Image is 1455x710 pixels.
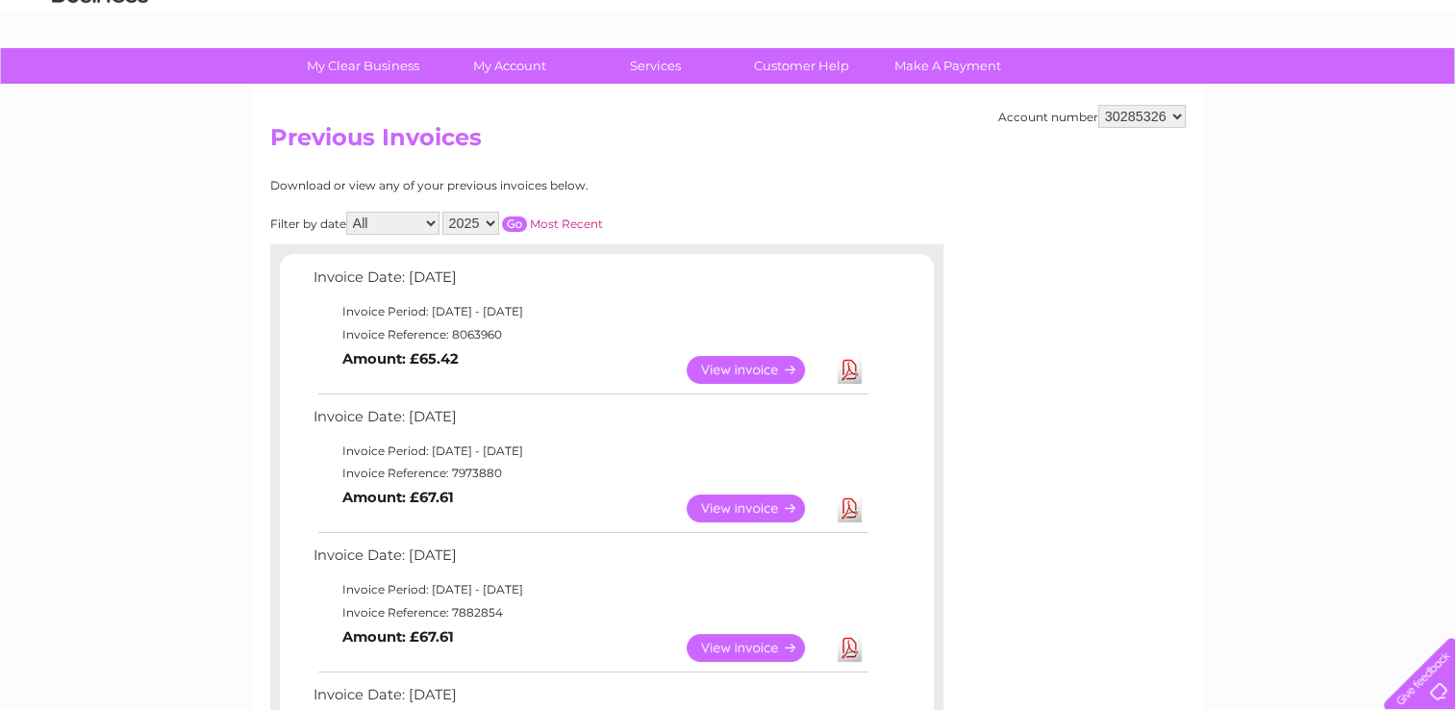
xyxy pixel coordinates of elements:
a: Blog [1288,82,1316,96]
b: Amount: £67.61 [342,628,454,646]
a: View [687,494,828,522]
div: Account number [998,105,1186,128]
a: Contact [1327,82,1374,96]
b: Amount: £67.61 [342,489,454,506]
a: Download [838,634,862,662]
a: Telecoms [1218,82,1276,96]
div: Filter by date [270,212,775,235]
a: Download [838,356,862,384]
td: Invoice Date: [DATE] [309,265,871,300]
td: Invoice Period: [DATE] - [DATE] [309,578,871,601]
img: logo.png [51,50,149,109]
td: Invoice Date: [DATE] [309,404,871,440]
a: Energy [1165,82,1207,96]
h2: Previous Invoices [270,124,1186,161]
a: View [687,356,828,384]
a: My Account [430,48,589,84]
a: My Clear Business [284,48,442,84]
a: Water [1116,82,1153,96]
b: Amount: £65.42 [342,350,459,368]
a: 0333 014 3131 [1092,10,1225,34]
div: Clear Business is a trading name of Verastar Limited (registered in [GEOGRAPHIC_DATA] No. 3667643... [274,11,1183,93]
td: Invoice Date: [DATE] [309,543,871,578]
a: Download [838,494,862,522]
td: Invoice Period: [DATE] - [DATE] [309,300,871,323]
td: Invoice Reference: 8063960 [309,323,871,346]
a: Services [576,48,735,84]
a: Most Recent [530,216,603,231]
a: Log out [1392,82,1437,96]
td: Invoice Period: [DATE] - [DATE] [309,440,871,463]
a: Make A Payment [868,48,1027,84]
a: Customer Help [722,48,881,84]
a: View [687,634,828,662]
td: Invoice Reference: 7882854 [309,601,871,624]
td: Invoice Reference: 7973880 [309,462,871,485]
div: Download or view any of your previous invoices below. [270,179,775,192]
